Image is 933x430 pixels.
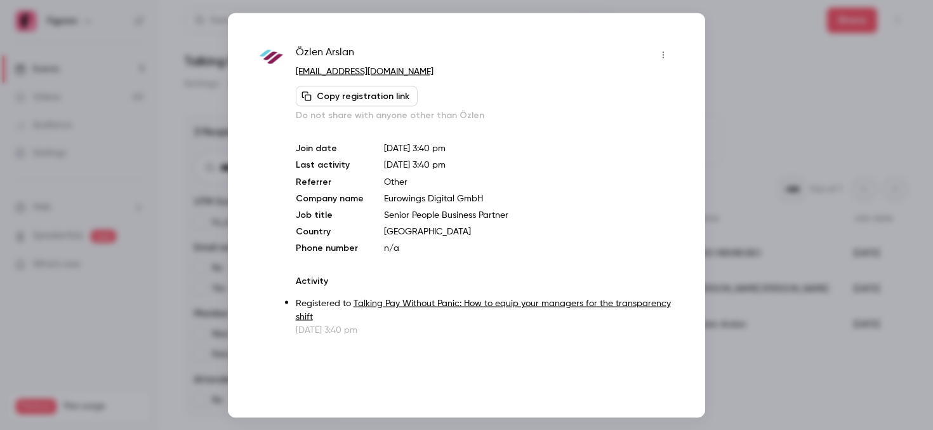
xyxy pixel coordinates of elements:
[296,241,364,254] p: Phone number
[296,158,364,171] p: Last activity
[296,225,364,238] p: Country
[384,208,673,221] p: Senior People Business Partner
[296,299,671,321] a: Talking Pay Without Panic: How to equip your managers for the transparency shift
[384,225,673,238] p: [GEOGRAPHIC_DATA]
[296,109,673,121] p: Do not share with anyone other than Özlen
[296,142,364,154] p: Join date
[296,297,673,323] p: Registered to
[384,160,446,169] span: [DATE] 3:40 pm
[384,175,673,188] p: Other
[296,67,433,76] a: [EMAIL_ADDRESS][DOMAIN_NAME]
[296,192,364,205] p: Company name
[260,46,283,69] img: eurowings.com
[384,241,673,254] p: n/a
[296,208,364,221] p: Job title
[296,274,673,287] p: Activity
[296,175,364,188] p: Referrer
[296,86,418,106] button: Copy registration link
[384,142,673,154] p: [DATE] 3:40 pm
[296,44,354,65] span: Özlen Arslan
[384,192,673,205] p: Eurowings Digital GmbH
[296,323,673,336] p: [DATE] 3:40 pm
